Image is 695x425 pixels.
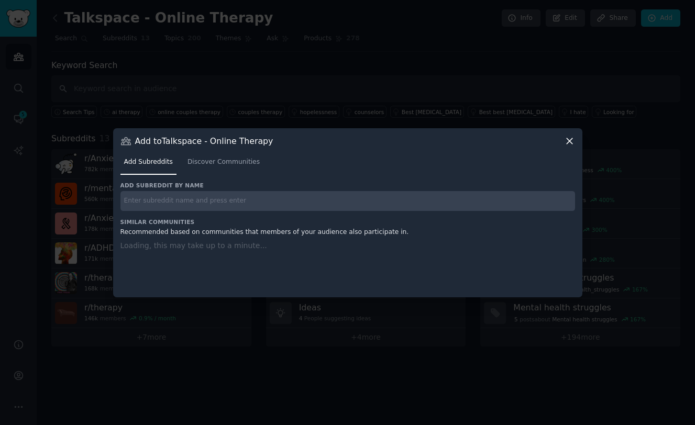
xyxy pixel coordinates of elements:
input: Enter subreddit name and press enter [120,191,575,211]
a: Add Subreddits [120,154,176,175]
a: Discover Communities [184,154,263,175]
div: Loading, this may take up to a minute... [120,240,575,284]
span: Discover Communities [187,158,260,167]
div: Recommended based on communities that members of your audience also participate in. [120,228,575,237]
span: Add Subreddits [124,158,173,167]
h3: Add subreddit by name [120,182,575,189]
h3: Add to Talkspace - Online Therapy [135,136,273,147]
h3: Similar Communities [120,218,575,226]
